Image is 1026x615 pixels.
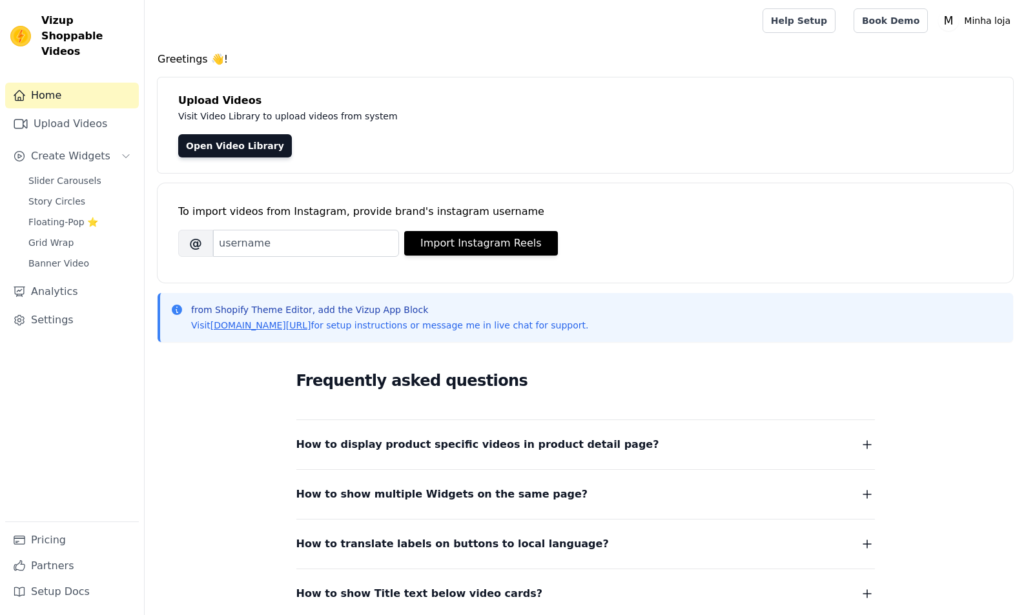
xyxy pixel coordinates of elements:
[28,195,85,208] span: Story Circles
[178,204,992,219] div: To import videos from Instagram, provide brand's instagram username
[31,148,110,164] span: Create Widgets
[41,13,134,59] span: Vizup Shoppable Videos
[5,279,139,305] a: Analytics
[296,436,875,454] button: How to display product specific videos in product detail page?
[959,9,1016,32] p: Minha loja
[28,257,89,270] span: Banner Video
[5,553,139,579] a: Partners
[404,231,558,256] button: Import Instagram Reels
[10,26,31,46] img: Vizup
[944,14,954,27] text: M
[296,485,588,503] span: How to show multiple Widgets on the same page?
[296,535,609,553] span: How to translate labels on buttons to local language?
[21,192,139,210] a: Story Circles
[5,579,139,605] a: Setup Docs
[296,585,875,603] button: How to show Title text below video cards?
[854,8,928,33] a: Book Demo
[5,143,139,169] button: Create Widgets
[28,174,101,187] span: Slider Carousels
[296,368,875,394] h2: Frequently asked questions
[296,585,543,603] span: How to show Title text below video cards?
[213,230,399,257] input: username
[28,216,98,228] span: Floating-Pop ⭐
[763,8,836,33] a: Help Setup
[158,52,1013,67] h4: Greetings 👋!
[296,535,875,553] button: How to translate labels on buttons to local language?
[5,111,139,137] a: Upload Videos
[178,134,292,157] a: Open Video Library
[178,108,757,124] p: Visit Video Library to upload videos from system
[21,234,139,252] a: Grid Wrap
[5,307,139,333] a: Settings
[21,254,139,272] a: Banner Video
[210,320,311,330] a: [DOMAIN_NAME][URL]
[21,213,139,231] a: Floating-Pop ⭐
[178,230,213,257] span: @
[296,436,659,454] span: How to display product specific videos in product detail page?
[191,303,588,316] p: from Shopify Theme Editor, add the Vizup App Block
[178,93,992,108] h4: Upload Videos
[28,236,74,249] span: Grid Wrap
[5,83,139,108] a: Home
[5,527,139,553] a: Pricing
[296,485,875,503] button: How to show multiple Widgets on the same page?
[191,319,588,332] p: Visit for setup instructions or message me in live chat for support.
[938,9,1016,32] button: M Minha loja
[21,172,139,190] a: Slider Carousels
